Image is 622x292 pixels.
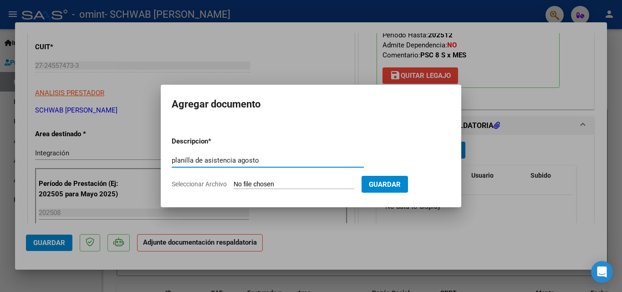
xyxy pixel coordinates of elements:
[362,176,408,193] button: Guardar
[591,261,613,283] div: Open Intercom Messenger
[172,136,255,147] p: Descripcion
[369,180,401,189] span: Guardar
[172,96,450,113] h2: Agregar documento
[172,180,227,188] span: Seleccionar Archivo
